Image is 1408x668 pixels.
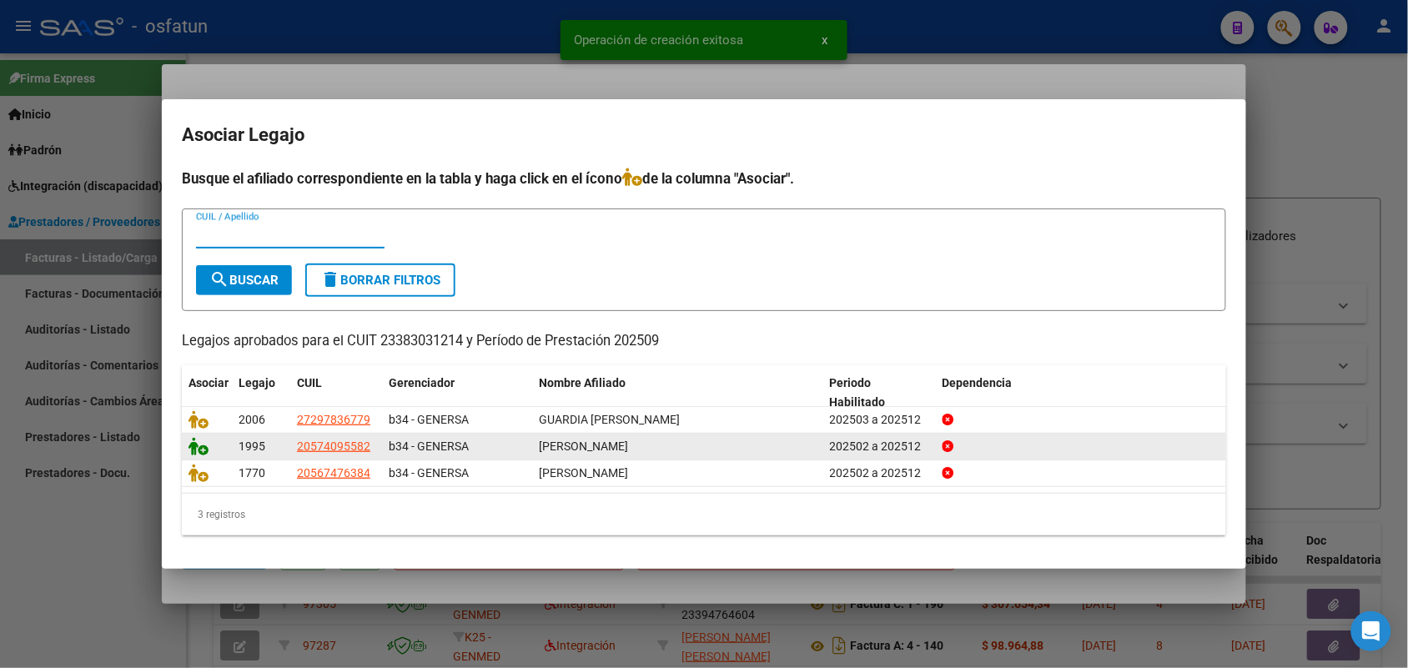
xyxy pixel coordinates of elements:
[305,264,455,297] button: Borrar Filtros
[239,376,275,389] span: Legajo
[320,269,340,289] mat-icon: delete
[239,413,265,426] span: 2006
[830,376,886,409] span: Periodo Habilitado
[182,494,1226,535] div: 3 registros
[830,464,929,483] div: 202502 a 202512
[182,331,1226,352] p: Legajos aprobados para el CUIT 23383031214 y Período de Prestación 202509
[539,376,626,389] span: Nombre Afiliado
[189,376,229,389] span: Asociar
[239,439,265,453] span: 1995
[196,265,292,295] button: Buscar
[1351,611,1391,651] div: Open Intercom Messenger
[239,466,265,480] span: 1770
[539,466,628,480] span: FAJARDO SALVADOR
[389,376,455,389] span: Gerenciador
[297,466,370,480] span: 20567476384
[382,365,532,420] datatable-header-cell: Gerenciador
[830,437,929,456] div: 202502 a 202512
[297,376,322,389] span: CUIL
[320,273,440,288] span: Borrar Filtros
[389,413,469,426] span: b34 - GENERSA
[830,410,929,429] div: 202503 a 202512
[209,269,229,289] mat-icon: search
[297,413,370,426] span: 27297836779
[182,119,1226,151] h2: Asociar Legajo
[823,365,936,420] datatable-header-cell: Periodo Habilitado
[943,376,1013,389] span: Dependencia
[532,365,823,420] datatable-header-cell: Nombre Afiliado
[389,439,469,453] span: b34 - GENERSA
[539,439,628,453] span: AGUIRRE JARO YAIL
[936,365,1227,420] datatable-header-cell: Dependencia
[290,365,382,420] datatable-header-cell: CUIL
[182,168,1226,189] h4: Busque el afiliado correspondiente en la tabla y haga click en el ícono de la columna "Asociar".
[209,273,279,288] span: Buscar
[539,413,680,426] span: GUARDIA PAOLA MARICEL
[297,439,370,453] span: 20574095582
[389,466,469,480] span: b34 - GENERSA
[232,365,290,420] datatable-header-cell: Legajo
[182,365,232,420] datatable-header-cell: Asociar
